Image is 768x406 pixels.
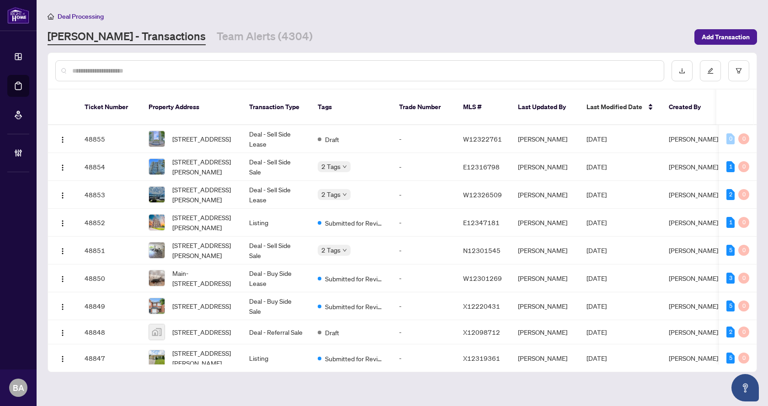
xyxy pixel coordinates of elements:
img: logo [7,7,29,24]
td: - [392,264,456,292]
td: 48853 [77,181,141,209]
td: - [392,209,456,237]
span: W12326509 [463,190,502,199]
span: 2 Tags [321,245,341,255]
th: Last Modified Date [579,90,661,125]
span: home [48,13,54,20]
td: 48855 [77,125,141,153]
td: [PERSON_NAME] [511,292,579,320]
th: Property Address [141,90,242,125]
th: Trade Number [392,90,456,125]
img: thumbnail-img [149,270,165,286]
button: Logo [55,159,70,174]
button: edit [700,60,721,81]
span: [DATE] [587,274,607,282]
span: [DATE] [587,246,607,254]
span: Deal Processing [58,12,104,21]
img: thumbnail-img [149,298,165,314]
td: Deal - Sell Side Lease [242,181,310,209]
span: filter [736,68,742,74]
span: [STREET_ADDRESS] [172,301,231,311]
span: [STREET_ADDRESS][PERSON_NAME] [172,240,235,260]
button: Logo [55,132,70,146]
div: 5 [726,301,735,311]
td: [PERSON_NAME] [511,264,579,292]
td: [PERSON_NAME] [511,237,579,264]
img: thumbnail-img [149,215,165,230]
td: 48848 [77,320,141,344]
td: 48849 [77,292,141,320]
button: Logo [55,299,70,313]
span: E12316798 [463,163,500,171]
span: Submitted for Review [325,274,384,284]
div: 1 [726,161,735,172]
span: [PERSON_NAME] [669,328,718,336]
img: thumbnail-img [149,187,165,202]
div: 0 [738,245,749,256]
td: - [392,320,456,344]
span: E12347181 [463,218,500,227]
button: Open asap [731,374,759,401]
span: N12301545 [463,246,501,254]
span: X12220431 [463,302,500,310]
span: W12301269 [463,274,502,282]
th: Tags [310,90,392,125]
span: [PERSON_NAME] [669,218,718,227]
td: Deal - Sell Side Lease [242,125,310,153]
span: [STREET_ADDRESS][PERSON_NAME] [172,157,235,177]
td: - [392,181,456,209]
span: Add Transaction [702,30,750,44]
div: 3 [726,273,735,284]
span: Submitted for Review [325,301,384,311]
img: Logo [59,329,66,337]
td: - [392,344,456,372]
a: Team Alerts (4304) [217,29,313,45]
td: [PERSON_NAME] [511,181,579,209]
th: Created By [661,90,716,125]
td: [PERSON_NAME] [511,344,579,372]
span: [DATE] [587,163,607,171]
span: [DATE] [587,190,607,199]
span: down [342,164,347,169]
img: Logo [59,192,66,199]
div: 0 [726,133,735,144]
span: X12098712 [463,328,500,336]
div: 0 [738,327,749,337]
span: [PERSON_NAME] [669,190,718,199]
div: 2 [726,189,735,200]
div: 0 [738,133,749,144]
td: [PERSON_NAME] [511,320,579,344]
td: Deal - Sell Side Sale [242,153,310,181]
img: Logo [59,136,66,143]
button: download [672,60,693,81]
button: Logo [55,351,70,365]
span: BA [13,381,24,394]
div: 2 [726,327,735,337]
td: Deal - Buy Side Sale [242,292,310,320]
span: 2 Tags [321,161,341,172]
span: Submitted for Review [325,218,384,228]
img: Logo [59,248,66,255]
td: - [392,125,456,153]
span: [STREET_ADDRESS][PERSON_NAME] [172,185,235,205]
span: Draft [325,134,339,144]
td: Listing [242,209,310,237]
td: [PERSON_NAME] [511,153,579,181]
th: Last Updated By [511,90,579,125]
a: [PERSON_NAME] - Transactions [48,29,206,45]
span: [DATE] [587,328,607,336]
div: 0 [738,301,749,311]
button: Logo [55,325,70,339]
span: [PERSON_NAME] [669,163,718,171]
span: 2 Tags [321,189,341,200]
div: 0 [738,189,749,200]
img: Logo [59,220,66,227]
th: Ticket Number [77,90,141,125]
span: [PERSON_NAME] [669,354,718,362]
span: [PERSON_NAME] [669,274,718,282]
button: Logo [55,271,70,285]
span: Main-[STREET_ADDRESS] [172,268,235,288]
span: Last Modified Date [587,102,642,112]
td: 48852 [77,209,141,237]
div: 0 [738,353,749,364]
